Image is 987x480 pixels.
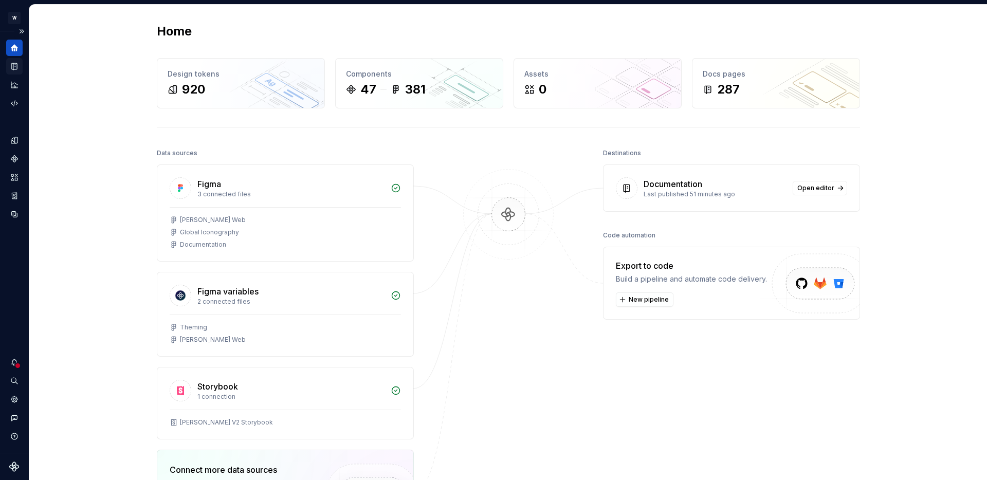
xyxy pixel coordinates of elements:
[157,272,414,357] a: Figma variables2 connected filesTheming[PERSON_NAME] Web
[346,69,492,79] div: Components
[6,206,23,223] a: Data sources
[603,146,641,160] div: Destinations
[180,228,239,236] div: Global Iconography
[360,81,376,98] div: 47
[6,169,23,186] a: Assets
[6,391,23,408] a: Settings
[2,7,27,29] button: W
[6,354,23,371] button: Notifications
[6,410,23,426] button: Contact support
[197,178,221,190] div: Figma
[6,188,23,204] a: Storybook stories
[703,69,849,79] div: Docs pages
[197,190,385,198] div: 3 connected files
[168,69,314,79] div: Design tokens
[717,81,740,98] div: 287
[6,132,23,149] a: Design tokens
[157,58,325,108] a: Design tokens920
[170,464,308,476] div: Connect more data sources
[197,298,385,306] div: 2 connected files
[6,373,23,389] button: Search ⌘K
[197,285,259,298] div: Figma variables
[9,461,20,472] svg: Supernova Logo
[539,81,546,98] div: 0
[6,95,23,112] a: Code automation
[514,58,682,108] a: Assets0
[180,241,226,249] div: Documentation
[157,367,414,439] a: Storybook1 connection[PERSON_NAME] V2 Storybook
[603,228,655,243] div: Code automation
[157,164,414,262] a: Figma3 connected files[PERSON_NAME] WebGlobal IconographyDocumentation
[157,23,192,40] h2: Home
[6,151,23,167] a: Components
[616,274,767,284] div: Build a pipeline and automate code delivery.
[524,69,671,79] div: Assets
[616,292,673,307] button: New pipeline
[197,380,238,393] div: Storybook
[6,40,23,56] a: Home
[793,181,847,195] a: Open editor
[180,336,246,344] div: [PERSON_NAME] Web
[797,184,834,192] span: Open editor
[180,216,246,224] div: [PERSON_NAME] Web
[644,190,787,198] div: Last published 51 minutes ago
[335,58,503,108] a: Components47381
[180,323,207,331] div: Theming
[629,296,669,304] span: New pipeline
[197,393,385,401] div: 1 connection
[405,81,426,98] div: 381
[6,58,23,75] a: Documentation
[616,260,767,272] div: Export to code
[182,81,205,98] div: 920
[644,178,702,190] div: Documentation
[692,58,860,108] a: Docs pages287
[180,418,273,427] div: [PERSON_NAME] V2 Storybook
[6,77,23,93] a: Analytics
[157,146,197,160] div: Data sources
[8,12,21,24] div: W
[14,24,29,39] button: Expand sidebar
